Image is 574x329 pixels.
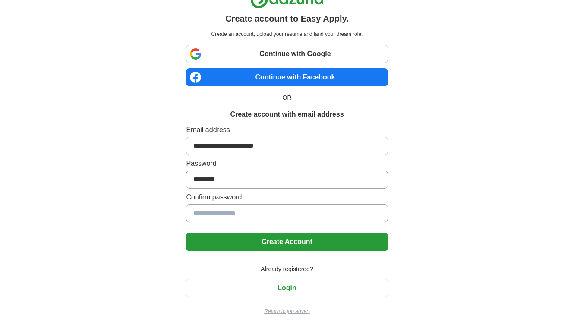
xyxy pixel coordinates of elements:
[186,68,388,86] a: Continue with Facebook
[255,265,318,274] span: Already registered?
[186,125,388,135] label: Email address
[186,307,388,315] a: Return to job advert
[186,158,388,169] label: Password
[225,12,349,25] h1: Create account to Easy Apply.
[186,284,388,291] a: Login
[278,93,297,102] span: OR
[186,279,388,297] button: Login
[188,30,386,38] p: Create an account, upload your resume and land your dream role.
[186,192,388,202] label: Confirm password
[230,109,344,120] h1: Create account with email address
[186,45,388,63] a: Continue with Google
[186,233,388,251] button: Create Account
